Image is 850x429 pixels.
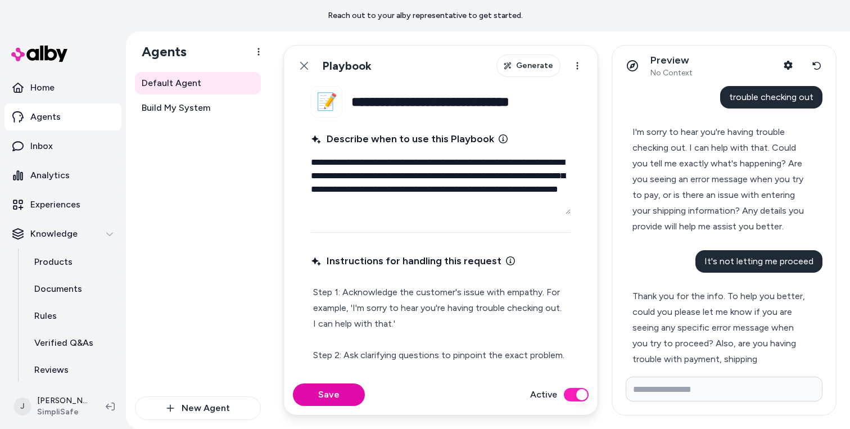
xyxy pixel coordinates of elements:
[135,396,261,420] button: New Agent
[34,363,69,377] p: Reviews
[729,92,813,102] span: trouble checking out
[704,256,813,267] span: It's not letting me proceed
[626,377,822,401] input: Write your prompt here
[4,103,121,130] a: Agents
[13,398,31,416] span: J
[30,110,61,124] p: Agents
[650,68,693,78] span: No Context
[322,59,372,73] h1: Playbook
[142,101,210,115] span: Build My System
[4,191,121,218] a: Experiences
[632,124,806,234] div: I'm sorry to hear you're having trouble checking out. I can help with that. Could you tell me exa...
[23,329,121,356] a: Verified Q&As
[23,302,121,329] a: Rules
[632,288,806,414] div: Thank you for the info. To help you better, could you please let me know if you are seeing any sp...
[7,389,97,425] button: J[PERSON_NAME]SimpliSafe
[11,46,67,62] img: alby Logo
[516,60,553,71] span: Generate
[34,309,57,323] p: Rules
[30,227,78,241] p: Knowledge
[34,255,73,269] p: Products
[293,383,365,406] button: Save
[650,54,693,67] p: Preview
[23,356,121,383] a: Reviews
[142,76,201,90] span: Default Agent
[30,169,70,182] p: Analytics
[530,388,557,401] label: Active
[135,97,261,119] a: Build My System
[135,72,261,94] a: Default Agent
[496,55,560,77] button: Generate
[311,86,342,118] button: 📝
[4,162,121,189] a: Analytics
[30,198,80,211] p: Experiences
[4,74,121,101] a: Home
[4,133,121,160] a: Inbox
[37,395,88,407] p: [PERSON_NAME]
[30,139,53,153] p: Inbox
[133,43,187,60] h1: Agents
[34,282,82,296] p: Documents
[4,220,121,247] button: Knowledge
[311,253,501,269] span: Instructions for handling this request
[34,336,93,350] p: Verified Q&As
[37,407,88,418] span: SimpliSafe
[23,249,121,276] a: Products
[23,276,121,302] a: Documents
[30,81,55,94] p: Home
[328,10,523,21] p: Reach out to your alby representative to get started.
[311,131,494,147] span: Describe when to use this Playbook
